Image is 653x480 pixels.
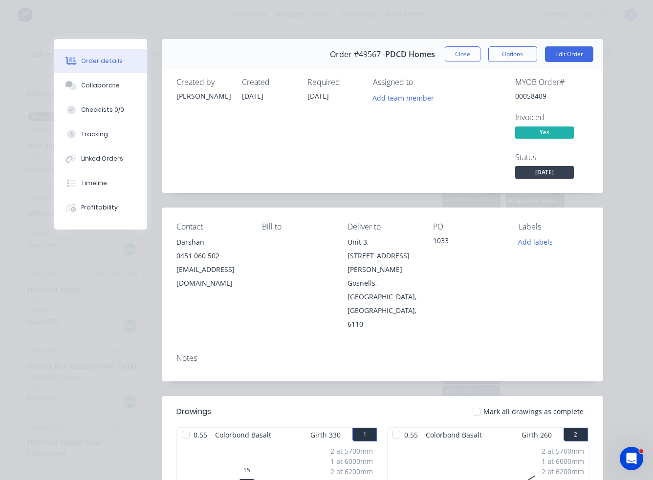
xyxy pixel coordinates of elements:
[519,222,588,231] div: Labels
[330,456,373,466] div: 1 at 6000mm
[515,166,574,181] button: [DATE]
[81,81,120,90] div: Collaborate
[54,122,147,146] button: Tracking
[330,466,373,477] div: 2 at 6200mm
[373,91,439,104] button: Add team member
[176,91,230,101] div: [PERSON_NAME]
[307,91,329,101] span: [DATE]
[54,49,147,73] button: Order details
[620,447,643,470] iframe: Intercom live chat
[81,179,107,188] div: Timeline
[445,46,480,62] button: Close
[330,446,373,456] div: 2 at 5700mm
[54,195,147,220] button: Profitability
[515,153,588,162] div: Status
[348,276,417,331] div: Gosnells, [GEOGRAPHIC_DATA], [GEOGRAPHIC_DATA], 6110
[348,222,417,231] div: Deliver to
[54,171,147,195] button: Timeline
[515,166,574,178] span: [DATE]
[513,235,558,249] button: Add labels
[81,57,123,65] div: Order details
[542,466,584,477] div: 2 at 6200mm
[54,98,147,122] button: Checklists 0/0
[488,46,537,62] button: Options
[348,235,417,276] div: Unit 3, [STREET_ADDRESS][PERSON_NAME]
[542,446,584,456] div: 2 at 5700mm
[81,203,118,212] div: Profitability
[515,91,588,101] div: 00058409
[373,78,471,87] div: Assigned to
[81,154,123,163] div: Linked Orders
[242,78,296,87] div: Created
[400,428,422,442] span: 0.55
[515,78,588,87] div: MYOB Order #
[330,50,385,59] span: Order #49567 -
[433,235,503,249] div: 1033
[385,50,435,59] span: PDCD Homes
[310,428,341,442] span: Girth 330
[176,263,246,290] div: [EMAIL_ADDRESS][DOMAIN_NAME]
[515,113,588,122] div: Invoiced
[307,78,361,87] div: Required
[176,249,246,263] div: 0451 060 502
[176,78,230,87] div: Created by
[242,91,263,101] span: [DATE]
[176,235,246,290] div: Darshan0451 060 502[EMAIL_ADDRESS][DOMAIN_NAME]
[81,105,124,114] div: Checklists 0/0
[81,130,108,139] div: Tracking
[190,428,211,442] span: 0.55
[348,235,417,331] div: Unit 3, [STREET_ADDRESS][PERSON_NAME]Gosnells, [GEOGRAPHIC_DATA], [GEOGRAPHIC_DATA], 6110
[367,91,439,104] button: Add team member
[545,46,593,62] button: Edit Order
[54,73,147,98] button: Collaborate
[542,456,584,466] div: 1 at 6000mm
[483,406,584,417] span: Mark all drawings as complete
[522,428,552,442] span: Girth 260
[262,222,332,231] div: Bill to
[515,126,574,139] span: Yes
[176,354,588,363] div: Notes
[54,146,147,171] button: Linked Orders
[433,222,503,231] div: PO
[211,428,275,442] span: Colorbond Basalt
[352,428,377,441] button: 1
[176,406,211,417] div: Drawings
[564,428,588,441] button: 2
[176,235,246,249] div: Darshan
[176,222,246,231] div: Contact
[422,428,486,442] span: Colorbond Basalt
